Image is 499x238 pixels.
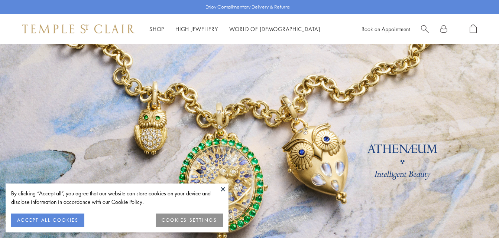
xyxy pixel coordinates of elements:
a: World of [DEMOGRAPHIC_DATA]World of [DEMOGRAPHIC_DATA] [229,25,320,33]
button: COOKIES SETTINGS [156,214,223,227]
button: ACCEPT ALL COOKIES [11,214,84,227]
a: ShopShop [149,25,164,33]
a: Search [421,24,429,34]
a: High JewelleryHigh Jewellery [175,25,218,33]
p: Enjoy Complimentary Delivery & Returns [205,3,290,11]
nav: Main navigation [149,24,320,34]
div: By clicking “Accept all”, you agree that our website can store cookies on your device and disclos... [11,189,223,206]
a: Open Shopping Bag [470,24,477,34]
a: Book an Appointment [362,25,410,33]
iframe: Gorgias live chat messenger [462,203,492,231]
img: Temple St. Clair [22,24,135,33]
